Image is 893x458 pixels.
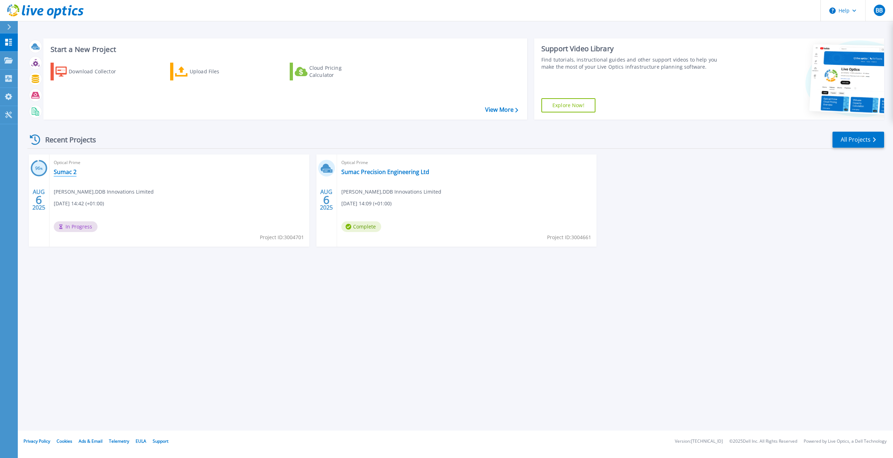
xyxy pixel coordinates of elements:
a: EULA [136,438,146,444]
a: Sumac Precision Engineering Ltd [341,168,429,175]
a: Telemetry [109,438,129,444]
span: % [40,167,43,170]
div: AUG 2025 [32,187,46,213]
span: Project ID: 3004701 [260,233,304,241]
a: Privacy Policy [23,438,50,444]
div: Download Collector [69,64,126,79]
a: Support [153,438,168,444]
a: All Projects [832,132,884,148]
li: © 2025 Dell Inc. All Rights Reserved [729,439,797,444]
div: AUG 2025 [320,187,333,213]
span: Complete [341,221,381,232]
div: Support Video Library [541,44,722,53]
div: Upload Files [190,64,247,79]
span: In Progress [54,221,98,232]
a: Cloud Pricing Calculator [290,63,369,80]
li: Version: [TECHNICAL_ID] [675,439,723,444]
span: Optical Prime [341,159,593,167]
span: 6 [323,197,330,203]
a: View More [485,106,518,113]
a: Upload Files [170,63,249,80]
span: BB [876,7,883,13]
span: [DATE] 14:42 (+01:00) [54,200,104,207]
div: Recent Projects [27,131,106,148]
span: [DATE] 14:09 (+01:00) [341,200,392,207]
li: Powered by Live Optics, a Dell Technology [804,439,887,444]
a: Download Collector [51,63,130,80]
span: Project ID: 3004661 [547,233,591,241]
span: [PERSON_NAME] , DDB Innovations Limited [341,188,441,196]
div: Find tutorials, instructional guides and other support videos to help you make the most of your L... [541,56,722,70]
a: Sumac 2 [54,168,77,175]
a: Explore Now! [541,98,595,112]
a: Cookies [57,438,72,444]
span: Optical Prime [54,159,305,167]
h3: Start a New Project [51,46,518,53]
div: Cloud Pricing Calculator [309,64,366,79]
h3: 96 [31,164,47,173]
span: 6 [36,197,42,203]
span: [PERSON_NAME] , DDB Innovations Limited [54,188,154,196]
a: Ads & Email [79,438,103,444]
